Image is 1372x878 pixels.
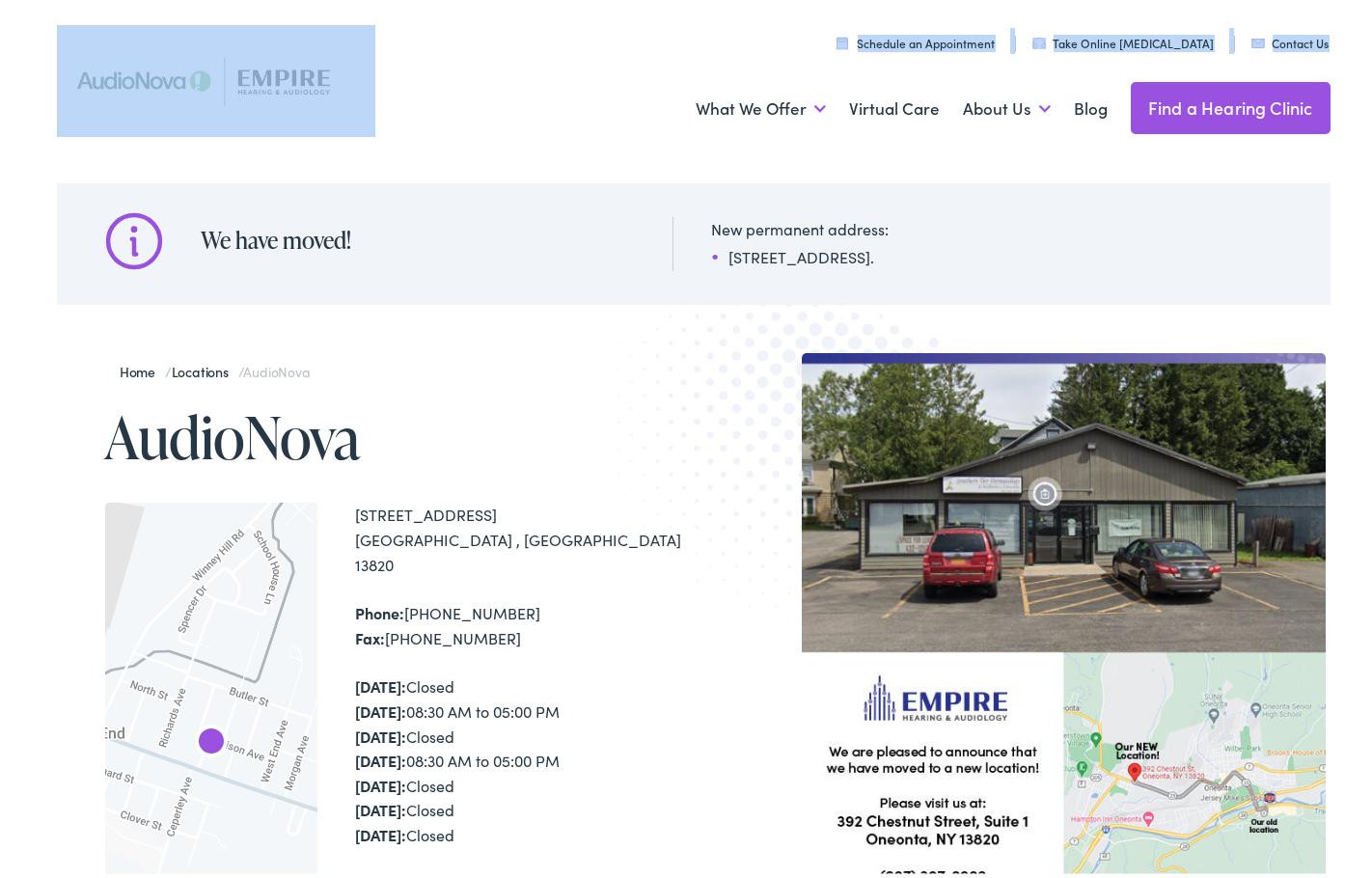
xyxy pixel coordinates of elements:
[837,32,848,44] img: utility icon
[1032,33,1046,44] img: utility icon
[356,498,694,572] div: [STREET_ADDRESS] [GEOGRAPHIC_DATA] , [GEOGRAPHIC_DATA] 13820
[356,770,407,791] strong: [DATE]:
[105,400,694,464] h1: AudioNova
[356,671,407,692] strong: [DATE]:
[696,69,826,140] a: What We Offer
[188,716,234,762] div: AudioNova
[243,357,309,376] span: AudioNova
[120,357,165,376] a: Home
[837,30,996,46] a: Schedule an Appointment
[1251,30,1330,46] a: Contact Us
[1032,30,1215,46] a: Take Online [MEDICAL_DATA]
[202,222,634,250] h2: We have moved!
[120,357,310,376] span: / /
[356,670,694,842] div: Closed 08:30 AM to 05:00 PM Closed 08:30 AM to 05:00 PM Closed Closed Closed
[356,721,407,742] strong: [DATE]:
[356,819,407,840] strong: [DATE]:
[356,596,694,645] div: [PHONE_NUMBER] [PHONE_NUMBER]
[1251,34,1265,43] img: utility icon
[712,212,890,235] div: New permanent address:
[356,622,386,644] strong: Fax:
[356,597,405,618] strong: Phone:
[172,357,238,376] a: Locations
[1074,69,1108,140] a: Blog
[356,794,407,815] strong: [DATE]:
[712,240,890,263] li: [STREET_ADDRESS].
[356,696,407,717] strong: [DATE]:
[1131,77,1331,129] a: Find a Hearing Clinic
[963,69,1051,140] a: About Us
[849,69,940,140] a: Virtual Care
[356,745,407,766] strong: [DATE]:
